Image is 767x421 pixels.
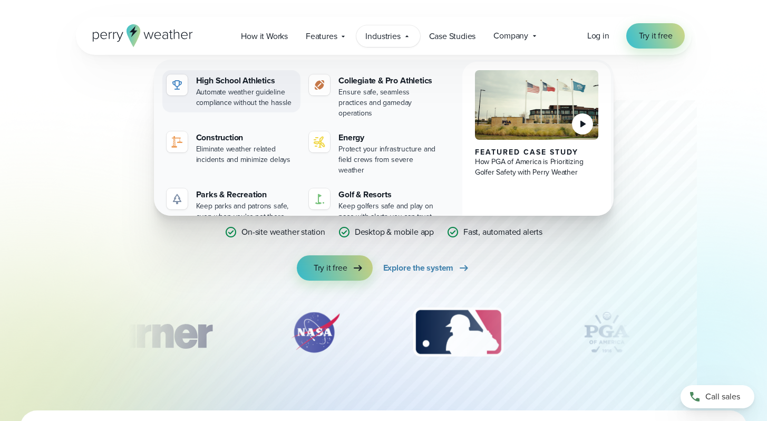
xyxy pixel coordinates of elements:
[162,70,301,112] a: High School Athletics Automate weather guideline compliance without the hassle
[403,306,514,359] div: 3 of 12
[313,136,326,148] img: energy-icon@2x-1.svg
[475,157,599,178] div: How PGA of America is Prioritizing Golfer Safety with Perry Weather
[162,184,301,226] a: Parks & Recreation Keep parks and patrons safe, even when you're not there
[365,30,400,43] span: Industries
[626,23,685,49] a: Try it free
[232,25,297,47] a: How it Works
[338,188,439,201] div: Golf & Resorts
[565,306,649,359] img: PGA.svg
[305,70,443,123] a: Collegiate & Pro Athletics Ensure safe, seamless practices and gameday operations
[313,79,326,91] img: proathletics-icon@2x-1.svg
[420,25,485,47] a: Case Studies
[305,184,443,226] a: Golf & Resorts Keep golfers safe and play on pace with alerts you can trust
[196,188,297,201] div: Parks & Recreation
[171,193,183,205] img: parks-icon-grey.svg
[493,30,528,42] span: Company
[171,136,183,148] img: noun-crane-7630938-1@2x.svg
[196,87,297,108] div: Automate weather guideline compliance without the hassle
[383,262,454,274] span: Explore the system
[306,30,337,43] span: Features
[475,148,599,157] div: Featured Case Study
[355,226,434,238] p: Desktop & mobile app
[705,390,740,403] span: Call sales
[171,79,183,91] img: highschool-icon.svg
[475,70,599,140] img: PGA of America, Frisco Campus
[196,131,297,144] div: Construction
[129,306,639,364] div: slideshow
[305,127,443,180] a: Energy Protect your infrastructure and field crews from severe weather
[565,306,649,359] div: 4 of 12
[77,306,227,359] img: Turner-Construction_1.svg
[338,131,439,144] div: Energy
[587,30,609,42] a: Log in
[241,30,288,43] span: How it Works
[278,306,352,359] img: NASA.svg
[196,201,297,222] div: Keep parks and patrons safe, even when you're not there
[639,30,673,42] span: Try it free
[278,306,352,359] div: 2 of 12
[196,74,297,87] div: High School Athletics
[77,306,227,359] div: 1 of 12
[338,74,439,87] div: Collegiate & Pro Athletics
[462,62,611,235] a: PGA of America, Frisco Campus Featured Case Study How PGA of America is Prioritizing Golfer Safet...
[313,193,326,205] img: golf-iconV2.svg
[403,306,514,359] img: MLB.svg
[314,262,347,274] span: Try it free
[338,201,439,222] div: Keep golfers safe and play on pace with alerts you can trust
[383,255,471,281] a: Explore the system
[338,144,439,176] div: Protect your infrastructure and field crews from severe weather
[241,226,325,238] p: On-site weather station
[463,226,542,238] p: Fast, automated alerts
[429,30,476,43] span: Case Studies
[297,255,373,281] a: Try it free
[162,127,301,169] a: Construction Eliminate weather related incidents and minimize delays
[196,144,297,165] div: Eliminate weather related incidents and minimize delays
[338,87,439,119] div: Ensure safe, seamless practices and gameday operations
[681,385,754,408] a: Call sales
